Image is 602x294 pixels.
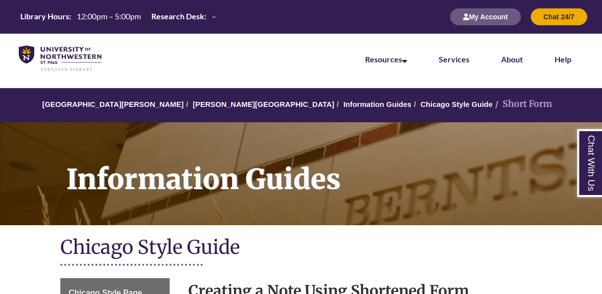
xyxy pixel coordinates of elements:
a: My Account [450,12,521,21]
a: About [501,54,523,64]
a: Resources [365,54,407,64]
a: Services [439,54,469,64]
a: Information Guides [343,100,412,108]
th: Library Hours: [16,11,73,22]
table: Hours Today [16,11,220,22]
a: [GEOGRAPHIC_DATA][PERSON_NAME] [42,100,184,108]
button: Chat 24/7 [531,8,587,25]
span: 12:00pm – 5:00pm [77,11,141,21]
span: – [212,11,216,21]
a: [PERSON_NAME][GEOGRAPHIC_DATA] [193,100,334,108]
img: UNWSP Library Logo [19,46,101,72]
a: Chicago Style Guide [420,100,493,108]
h1: Information Guides [55,122,602,212]
li: Short Form [493,97,552,111]
th: Research Desk: [147,11,208,22]
button: My Account [450,8,521,25]
h1: Chicago Style Guide [60,235,542,261]
a: Hours Today [16,11,220,23]
a: Help [555,54,571,64]
a: Chat 24/7 [531,12,587,21]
